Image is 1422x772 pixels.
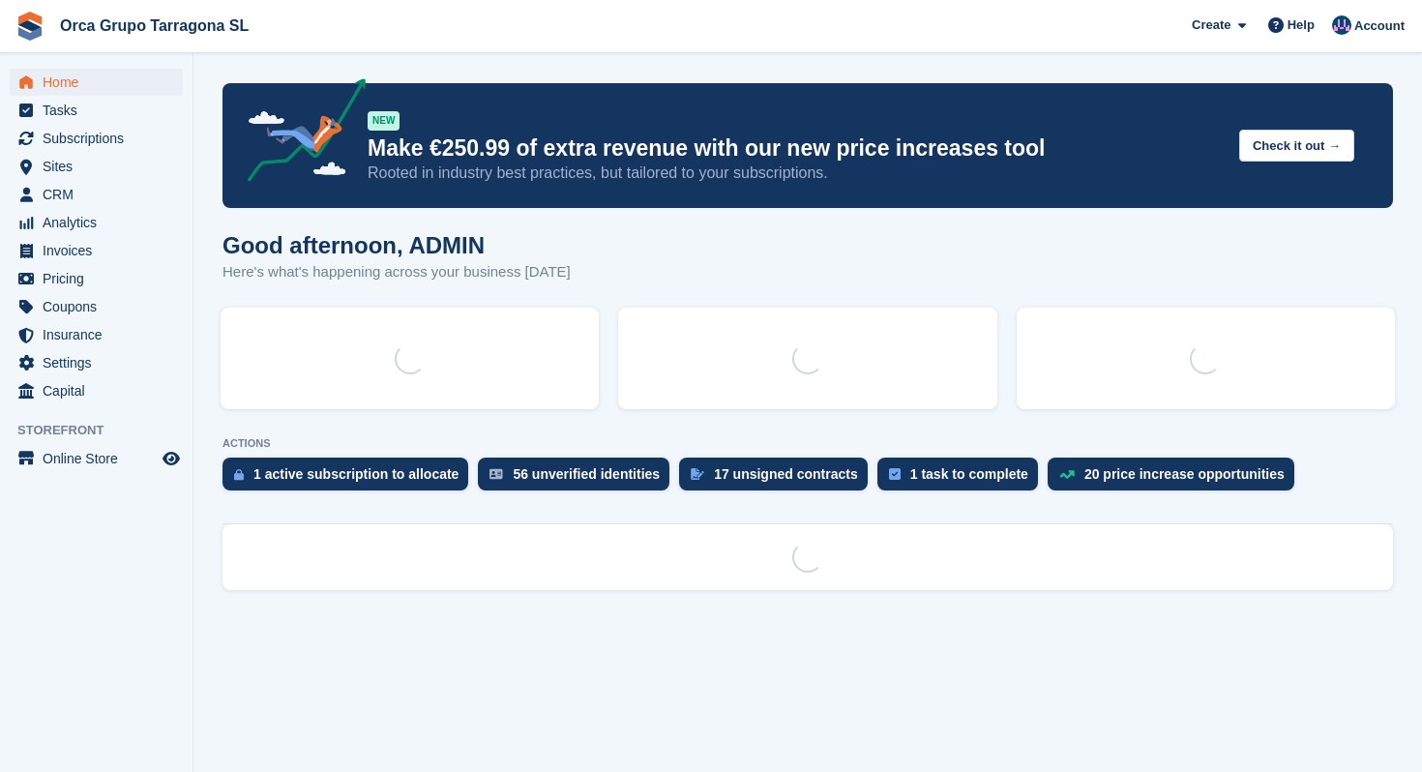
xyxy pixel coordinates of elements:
span: Account [1354,16,1405,36]
span: Settings [43,349,159,376]
a: menu [10,265,183,292]
a: menu [10,293,183,320]
div: 1 task to complete [910,466,1028,482]
a: 56 unverified identities [478,458,679,500]
a: menu [10,349,183,376]
img: verify_identity-adf6edd0f0f0b5bbfe63781bf79b02c33cf7c696d77639b501bdc392416b5a36.svg [489,468,503,480]
img: stora-icon-8386f47178a22dfd0bd8f6a31ec36ba5ce8667c1dd55bd0f319d3a0aa187defe.svg [15,12,44,41]
span: Subscriptions [43,125,159,152]
a: menu [10,237,183,264]
span: Pricing [43,265,159,292]
span: Home [43,69,159,96]
p: Rooted in industry best practices, but tailored to your subscriptions. [368,163,1224,184]
a: menu [10,377,183,404]
span: Online Store [43,445,159,472]
a: menu [10,181,183,208]
button: Check it out → [1239,130,1354,162]
h1: Good afternoon, ADMIN [222,232,571,258]
img: active_subscription_to_allocate_icon-d502201f5373d7db506a760aba3b589e785aa758c864c3986d89f69b8ff3... [234,468,244,481]
span: Create [1192,15,1230,35]
a: menu [10,445,183,472]
span: Storefront [17,421,193,440]
div: 1 active subscription to allocate [253,466,459,482]
a: menu [10,321,183,348]
span: Analytics [43,209,159,236]
a: menu [10,153,183,180]
div: 56 unverified identities [513,466,660,482]
span: Tasks [43,97,159,124]
img: price_increase_opportunities-93ffe204e8149a01c8c9dc8f82e8f89637d9d84a8eef4429ea346261dce0b2c0.svg [1059,470,1075,479]
span: CRM [43,181,159,208]
span: Sites [43,153,159,180]
span: Insurance [43,321,159,348]
a: 1 task to complete [877,458,1048,500]
span: Capital [43,377,159,404]
div: 17 unsigned contracts [714,466,858,482]
span: Coupons [43,293,159,320]
a: 20 price increase opportunities [1048,458,1304,500]
img: price-adjustments-announcement-icon-8257ccfd72463d97f412b2fc003d46551f7dbcb40ab6d574587a9cd5c0d94... [231,78,367,189]
p: ACTIONS [222,437,1393,450]
div: 20 price increase opportunities [1084,466,1285,482]
a: menu [10,69,183,96]
a: menu [10,209,183,236]
img: task-75834270c22a3079a89374b754ae025e5fb1db73e45f91037f5363f120a921f8.svg [889,468,901,480]
div: NEW [368,111,400,131]
a: menu [10,125,183,152]
a: 17 unsigned contracts [679,458,877,500]
img: ADMIN MANAGMENT [1332,15,1351,35]
p: Make €250.99 of extra revenue with our new price increases tool [368,134,1224,163]
a: Orca Grupo Tarragona SL [52,10,256,42]
p: Here's what's happening across your business [DATE] [222,261,571,283]
span: Help [1288,15,1315,35]
a: menu [10,97,183,124]
img: contract_signature_icon-13c848040528278c33f63329250d36e43548de30e8caae1d1a13099fd9432cc5.svg [691,468,704,480]
span: Invoices [43,237,159,264]
a: 1 active subscription to allocate [222,458,478,500]
a: Preview store [160,447,183,470]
